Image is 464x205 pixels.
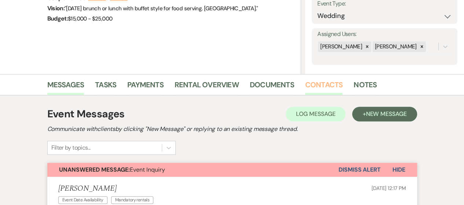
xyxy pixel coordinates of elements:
a: Notes [354,79,377,95]
div: Filter by topics... [51,143,91,152]
span: New Message [366,110,406,118]
strong: Unanswered Message: [59,166,130,173]
span: Event Inquiry [59,166,165,173]
div: [PERSON_NAME] [318,41,363,52]
span: Log Message [296,110,335,118]
h2: Communicate with clients by clicking "New Message" or replying to an existing message thread. [47,125,417,133]
button: Unanswered Message:Event Inquiry [47,163,339,177]
a: Tasks [95,79,116,95]
div: [PERSON_NAME] [373,41,418,52]
span: $15,000 - $25,000 [68,15,112,22]
button: Log Message [286,107,346,121]
a: Messages [47,79,84,95]
button: Hide [381,163,417,177]
span: Event Date Availability [58,196,107,204]
span: Budget: [47,15,68,22]
span: " [DATE] brunch or lunch with buffet style for food serving. [GEOGRAPHIC_DATA]. " [65,5,258,12]
a: Contacts [305,79,343,95]
a: Rental Overview [175,79,239,95]
span: Hide [392,166,405,173]
button: Dismiss Alert [339,163,381,177]
span: Mandatory rentals [111,196,153,204]
span: Vision: [47,4,65,12]
h5: [PERSON_NAME] [58,184,157,193]
a: Documents [250,79,294,95]
label: Assigned Users: [317,29,452,40]
span: [DATE] 12:17 PM [372,185,406,191]
button: +New Message [352,107,417,121]
a: Payments [127,79,164,95]
h1: Event Messages [47,106,125,122]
